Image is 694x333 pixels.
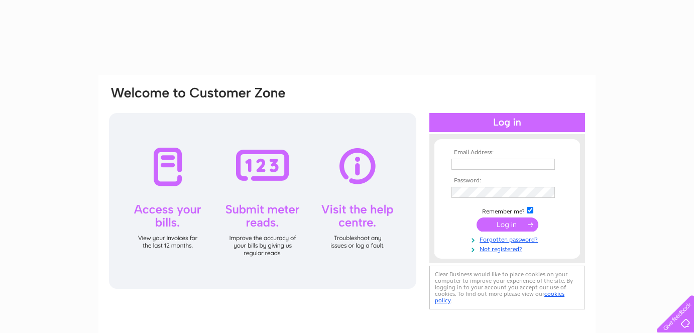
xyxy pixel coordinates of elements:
[451,234,565,244] a: Forgotten password?
[477,217,538,232] input: Submit
[449,177,565,184] th: Password:
[435,290,564,304] a: cookies policy
[429,266,585,309] div: Clear Business would like to place cookies on your computer to improve your experience of the sit...
[451,244,565,253] a: Not registered?
[449,149,565,156] th: Email Address:
[449,205,565,215] td: Remember me?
